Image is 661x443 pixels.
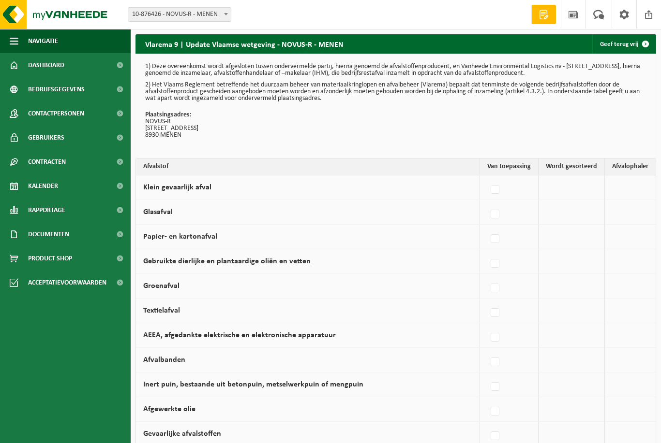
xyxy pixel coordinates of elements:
[143,184,211,191] label: Klein gevaarlijk afval
[480,158,539,175] th: Van toepassing
[28,150,66,174] span: Contracten
[143,405,195,413] label: Afgewerkte olie
[143,233,217,241] label: Papier- en kartonafval
[145,63,646,77] p: 1) Deze overeenkomst wordt afgesloten tussen ondervermelde partij, hierna genoemd de afvalstoffen...
[592,34,655,54] a: Geef terug vrij
[143,257,311,265] label: Gebruikte dierlijke en plantaardige oliën en vetten
[28,198,65,222] span: Rapportage
[143,208,173,216] label: Glasafval
[28,29,58,53] span: Navigatie
[28,246,72,271] span: Product Shop
[28,271,106,295] span: Acceptatievoorwaarden
[143,356,185,364] label: Afvalbanden
[28,222,69,246] span: Documenten
[143,331,336,339] label: AEEA, afgedankte elektrische en elektronische apparatuur
[28,174,58,198] span: Kalender
[143,307,180,314] label: Textielafval
[539,158,605,175] th: Wordt gesorteerd
[143,381,363,388] label: Inert puin, bestaande uit betonpuin, metselwerkpuin of mengpuin
[145,111,192,118] strong: Plaatsingsadres:
[143,282,180,290] label: Groenafval
[28,126,64,150] span: Gebruikers
[136,158,480,175] th: Afvalstof
[128,8,231,21] span: 10-876426 - NOVUS-R - MENEN
[28,101,84,126] span: Contactpersonen
[145,112,646,139] p: NOVUS-R [STREET_ADDRESS] 8930 MENEN
[135,34,353,53] h2: Vlarema 9 | Update Vlaamse wetgeving - NOVUS-R - MENEN
[145,82,646,102] p: 2) Het Vlaams Reglement betreffende het duurzaam beheer van materiaalkringlopen en afvalbeheer (V...
[605,158,656,175] th: Afvalophaler
[143,430,221,438] label: Gevaarlijke afvalstoffen
[28,53,64,77] span: Dashboard
[28,77,85,101] span: Bedrijfsgegevens
[128,7,231,22] span: 10-876426 - NOVUS-R - MENEN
